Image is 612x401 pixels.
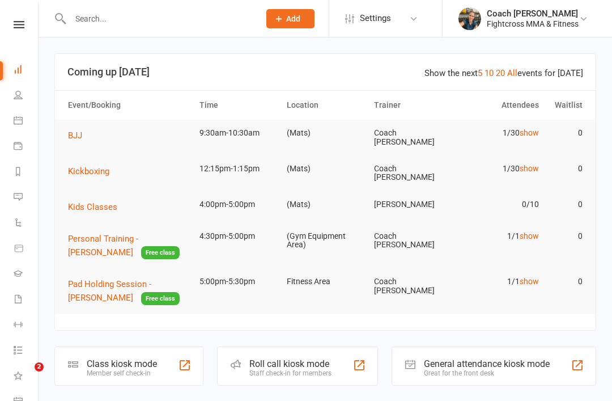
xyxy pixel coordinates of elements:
[487,9,579,19] div: Coach [PERSON_NAME]
[68,234,138,258] span: Personal Training - [PERSON_NAME]
[424,369,550,377] div: Great for the front desk
[87,369,157,377] div: Member self check-in
[507,68,517,78] a: All
[194,223,282,250] td: 4:30pm-5:00pm
[458,7,481,30] img: thumb_image1623694743.png
[282,91,369,120] th: Location
[478,68,482,78] a: 5
[456,191,543,218] td: 0/10
[544,268,588,295] td: 0
[544,191,588,218] td: 0
[194,191,282,218] td: 4:00pm-5:00pm
[194,91,282,120] th: Time
[369,268,456,304] td: Coach [PERSON_NAME]
[68,202,117,212] span: Kids Classes
[456,91,543,120] th: Attendees
[67,11,252,27] input: Search...
[63,91,194,120] th: Event/Booking
[194,268,282,295] td: 5:00pm-5:30pm
[520,128,539,137] a: show
[544,223,588,250] td: 0
[68,130,82,141] span: BJJ
[369,155,456,191] td: Coach [PERSON_NAME]
[14,83,39,109] a: People
[68,279,151,303] span: Pad Holding Session - [PERSON_NAME]
[544,155,588,182] td: 0
[496,68,505,78] a: 20
[369,120,456,155] td: Coach [PERSON_NAME]
[424,66,583,80] div: Show the next events for [DATE]
[68,166,109,176] span: Kickboxing
[35,362,44,372] span: 2
[456,223,543,250] td: 1/1
[14,160,39,185] a: Reports
[14,237,39,262] a: Product Sales
[87,358,157,369] div: Class kiosk mode
[68,129,90,142] button: BJJ
[456,155,543,182] td: 1/30
[456,120,543,146] td: 1/30
[369,223,456,259] td: Coach [PERSON_NAME]
[424,358,550,369] div: General attendance kiosk mode
[266,9,314,28] button: Add
[282,191,369,218] td: (Mats)
[487,19,579,29] div: Fightcross MMA & Fitness
[249,369,331,377] div: Staff check-in for members
[360,6,391,31] span: Settings
[249,358,331,369] div: Roll call kiosk mode
[282,155,369,182] td: (Mats)
[67,66,583,78] h3: Coming up [DATE]
[544,120,588,146] td: 0
[286,14,300,23] span: Add
[14,109,39,134] a: Calendar
[282,120,369,146] td: (Mats)
[369,191,456,218] td: [PERSON_NAME]
[14,58,39,83] a: Dashboard
[520,231,539,240] a: show
[282,268,369,295] td: Fitness Area
[544,91,588,120] th: Waitlist
[520,164,539,173] a: show
[282,223,369,259] td: (Gym Equipment Area)
[14,134,39,160] a: Payments
[484,68,494,78] a: 10
[68,200,125,214] button: Kids Classes
[456,268,543,295] td: 1/1
[194,120,282,146] td: 9:30am-10:30am
[369,91,456,120] th: Trainer
[194,155,282,182] td: 12:15pm-1:15pm
[520,277,539,286] a: show
[11,362,39,390] iframe: Intercom live chat
[68,164,117,178] button: Kickboxing
[68,277,189,305] button: Pad Holding Session - [PERSON_NAME]Free class
[68,232,189,260] button: Personal Training - [PERSON_NAME]Free class
[141,246,180,259] span: Free class
[141,292,180,305] span: Free class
